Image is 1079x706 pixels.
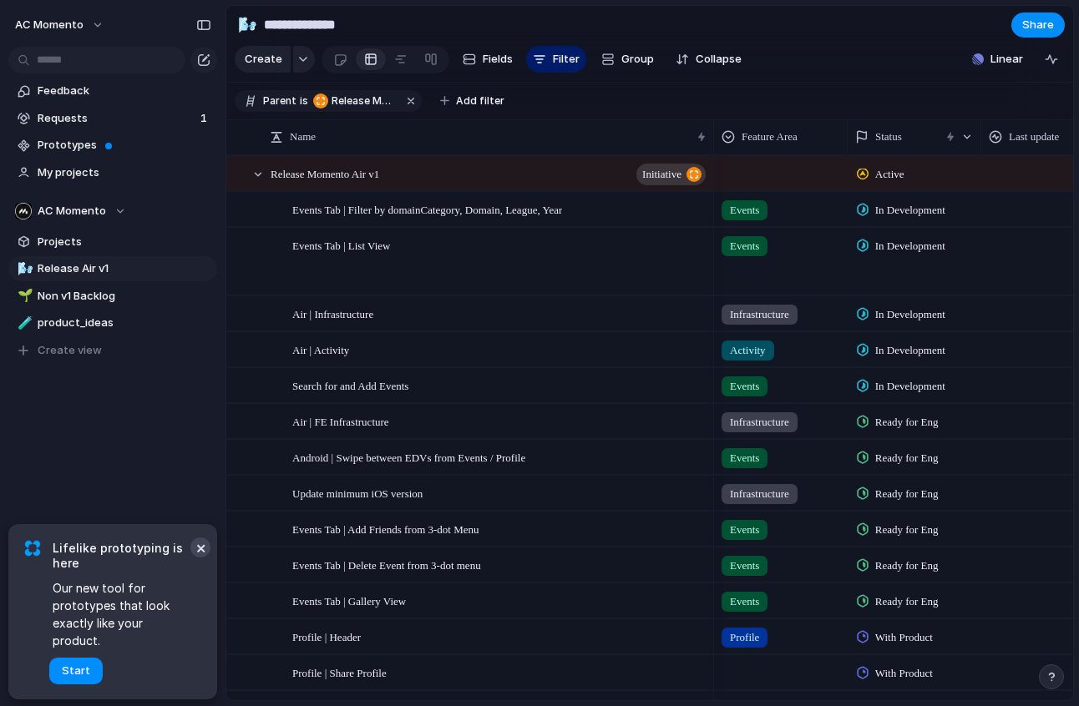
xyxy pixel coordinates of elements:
span: Activity [730,342,766,359]
button: Linear [965,47,1030,72]
span: Profile [730,629,759,646]
span: Air | FE Infrastructure [292,411,389,431]
button: Filter [526,46,586,73]
span: Prototypes [38,137,211,154]
span: Parent [263,93,296,108]
span: My projects [38,164,211,181]
span: Release Momento Air v1 [313,93,397,108]
span: Status [875,129,902,145]
button: AC Momento [8,12,113,38]
span: Start [62,663,90,679]
span: AC Momento [15,17,84,33]
span: Search for and Add Events [292,376,408,395]
button: Release Momento Air v1 [310,92,400,110]
button: is [296,92,312,110]
span: Events Tab | List View [292,235,390,255]
span: Ready for Eng [875,522,939,538]
span: Lifelike prototyping is here [53,541,192,571]
span: Events [730,238,759,255]
span: Feedback [38,83,211,99]
span: In Development [875,238,945,255]
button: Start [49,658,103,684]
button: 🧪 [15,315,32,331]
span: is [300,93,308,108]
a: 🌬️Release Air v1 [8,256,217,281]
span: Infrastructure [730,486,789,502]
div: 🌱 [18,286,29,305]
span: product_ideas [38,315,211,331]
div: 🧪 [18,314,29,333]
span: Ready for Eng [875,450,939,466]
span: In Development [875,306,945,323]
span: Ready for Eng [875,414,939,431]
span: Linear [990,51,1023,68]
span: Events [730,557,759,574]
button: Create [235,46,291,73]
span: Requests [38,110,195,127]
span: Profile | Header [292,627,361,646]
button: Share [1011,13,1065,38]
span: Projects [38,234,211,250]
div: 🌬️ [238,13,256,36]
span: Name [290,129,316,145]
span: Non v1 Backlog [38,288,211,305]
span: 1 [200,110,210,127]
span: Release Air v1 [38,260,211,277]
span: Infrastructure [730,306,789,323]
span: Feature Area [742,129,798,145]
span: In Development [875,342,945,359]
span: In Development [875,202,945,219]
button: Add filter [430,89,514,113]
span: Ready for Eng [875,486,939,502]
span: Add filter [456,93,504,108]
a: My projects [8,160,217,185]
a: Requests1 [8,106,217,131]
button: initiative [636,164,706,185]
span: Events [730,378,759,395]
span: Events [730,593,759,610]
span: Share [1022,17,1054,33]
a: Projects [8,229,217,255]
span: In Development [875,378,945,395]
span: Last update [1009,129,1059,145]
span: Release Momento Air v1 [332,93,397,108]
span: Air | Activity [292,340,349,359]
div: 🌬️ [18,260,29,279]
span: Events Tab | Delete Event from 3-dot menu [292,555,481,574]
span: With Product [875,629,933,646]
span: Air | Infrastructure [292,304,373,323]
span: AC Momento [38,203,106,219]
span: Ready for Eng [875,593,939,610]
a: Feedback [8,78,217,103]
span: Events Tab | Filter by domainCategory, Domain, League, Year [292,199,562,219]
a: 🌱Non v1 Backlog [8,284,217,309]
span: Profile | Share Profile [292,663,387,682]
button: AC Momento [8,199,217,224]
button: Group [593,46,662,73]
span: Events [730,450,759,466]
span: Create [245,51,282,68]
button: 🌱 [15,288,32,305]
span: Infrastructure [730,414,789,431]
span: Filter [553,51,580,68]
span: Active [875,166,904,183]
button: 🌬️ [234,12,261,38]
span: Ready for Eng [875,557,939,574]
span: Android | Swipe between EDVs from Events / Profile [292,447,525,466]
span: Group [621,51,654,68]
a: Prototypes [8,133,217,158]
span: Events [730,202,759,219]
span: Fields [483,51,513,68]
span: With Product [875,665,933,682]
button: Dismiss [190,537,210,557]
button: Create view [8,338,217,363]
span: initiative [642,163,681,186]
span: Create view [38,342,102,359]
button: Collapse [669,46,748,73]
span: Events [730,522,759,538]
a: 🧪product_ideas [8,310,217,335]
span: Release Momento Air v1 [271,164,379,183]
